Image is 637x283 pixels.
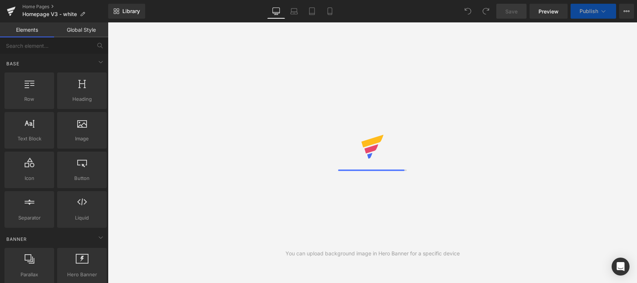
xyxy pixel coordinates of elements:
span: Preview [538,7,559,15]
span: Library [122,8,140,15]
span: Image [59,135,104,143]
span: Parallax [7,271,52,279]
a: Desktop [267,4,285,19]
span: Publish [580,8,598,14]
a: Mobile [321,4,339,19]
span: Heading [59,95,104,103]
span: Homepage V3 - white [22,11,77,17]
span: Liquid [59,214,104,222]
span: Button [59,174,104,182]
a: Global Style [54,22,108,37]
div: You can upload background image in Hero Banner for a specific device [285,249,460,258]
span: Banner [6,236,28,243]
button: Publish [571,4,616,19]
a: New Library [108,4,145,19]
a: Home Pages [22,4,108,10]
a: Laptop [285,4,303,19]
span: Icon [7,174,52,182]
span: Row [7,95,52,103]
span: Hero Banner [59,271,104,279]
span: Save [505,7,518,15]
span: Separator [7,214,52,222]
button: More [619,4,634,19]
span: Base [6,60,20,67]
span: Text Block [7,135,52,143]
button: Undo [460,4,475,19]
button: Redo [478,4,493,19]
a: Preview [530,4,568,19]
a: Tablet [303,4,321,19]
div: Open Intercom Messenger [612,258,630,276]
